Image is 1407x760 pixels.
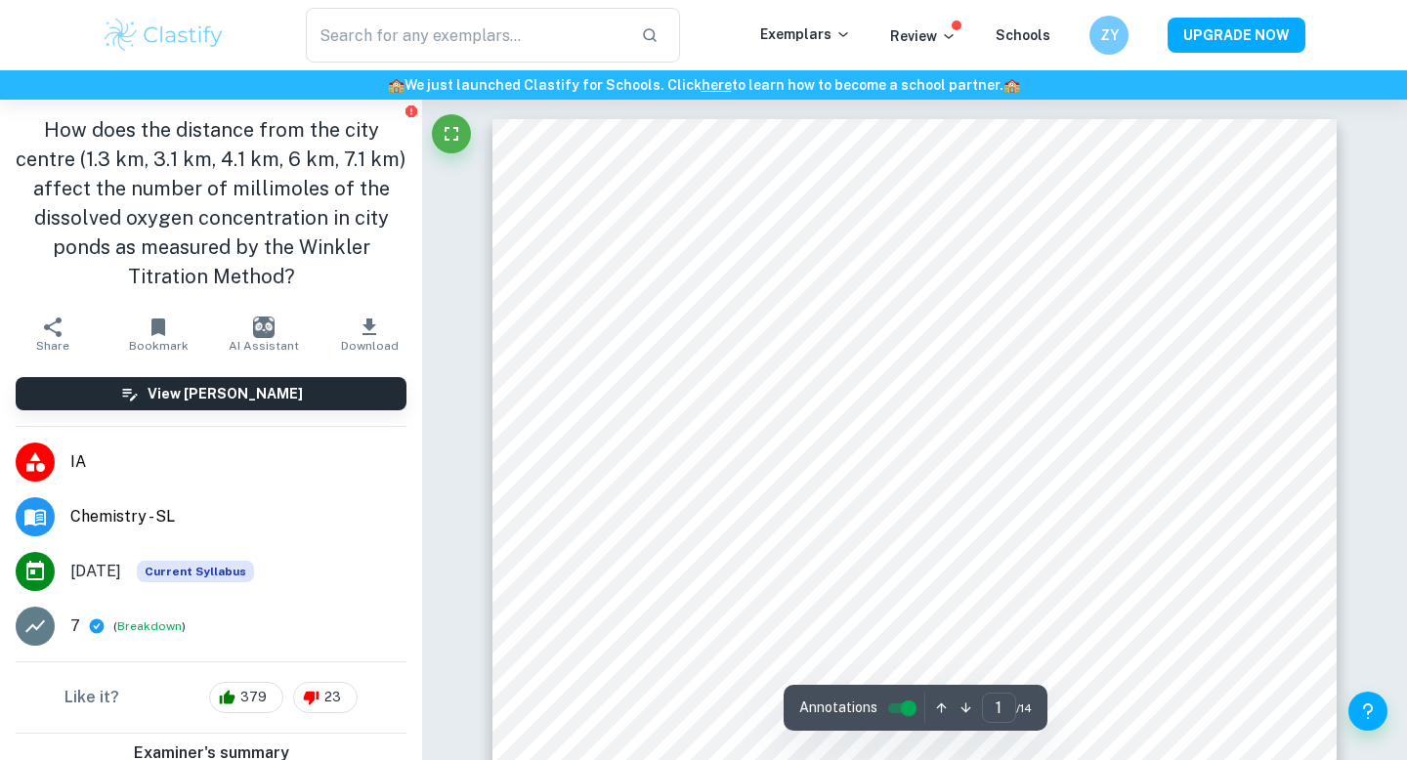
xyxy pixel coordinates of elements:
div: 379 [209,682,283,713]
button: AI Assistant [211,307,317,361]
span: Bookmark [129,339,189,353]
p: 7 [70,614,80,638]
a: Schools [996,27,1050,43]
span: 23 [314,688,352,707]
span: Annotations [799,697,877,718]
h6: View [PERSON_NAME] [148,383,303,404]
span: [DATE] [70,560,121,583]
a: here [702,77,732,93]
button: Report issue [404,104,418,118]
span: 🏫 [388,77,405,93]
h1: How does the distance from the city centre (1.3 km, 3.1 km, 4.1 km, 6 km, 7.1 km) affect the numb... [16,115,406,291]
button: ZY [1089,16,1129,55]
h6: ZY [1098,24,1121,46]
h6: We just launched Clastify for Schools. Click to learn how to become a school partner. [4,74,1403,96]
input: Search for any exemplars... [306,8,625,63]
p: Review [890,25,957,47]
span: 🏫 [1003,77,1020,93]
span: AI Assistant [229,339,299,353]
div: This exemplar is based on the current syllabus. Feel free to refer to it for inspiration/ideas wh... [137,561,254,582]
span: Current Syllabus [137,561,254,582]
span: / 14 [1016,699,1032,717]
span: ( ) [113,617,186,636]
button: Help and Feedback [1348,692,1387,731]
span: IA [70,450,406,474]
img: Clastify logo [102,16,226,55]
button: Bookmark [106,307,211,361]
div: 23 [293,682,358,713]
button: View [PERSON_NAME] [16,377,406,410]
img: AI Assistant [253,317,275,338]
span: Chemistry - SL [70,505,406,528]
p: Exemplars [760,23,851,45]
button: Download [317,307,422,361]
button: Breakdown [117,617,182,635]
button: UPGRADE NOW [1168,18,1305,53]
h6: Like it? [64,686,119,709]
span: 379 [230,688,277,707]
span: Download [341,339,399,353]
span: Share [36,339,69,353]
button: Fullscreen [432,114,471,153]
